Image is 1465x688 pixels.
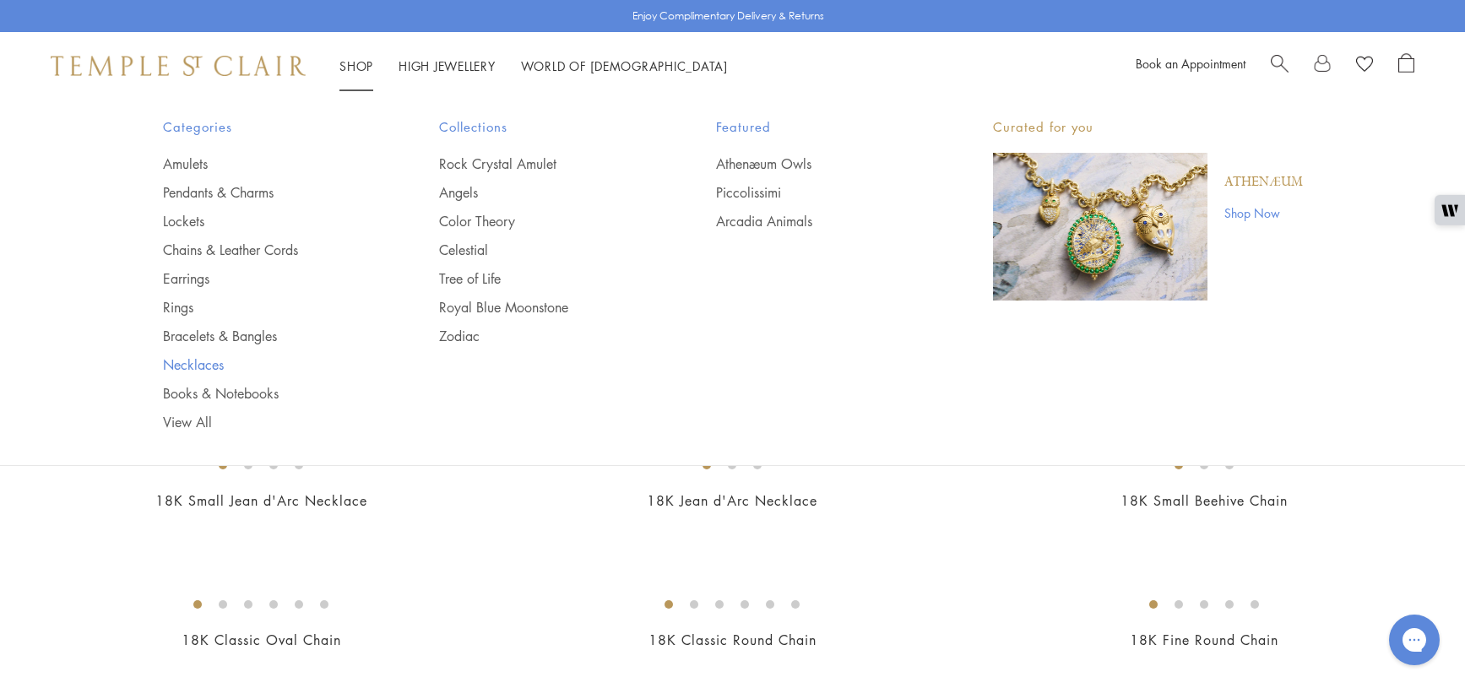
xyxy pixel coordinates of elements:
[439,116,648,138] span: Collections
[155,491,367,510] a: 18K Small Jean d'Arc Necklace
[647,491,817,510] a: 18K Jean d'Arc Necklace
[163,298,372,317] a: Rings
[993,116,1303,138] p: Curated for you
[1130,631,1278,649] a: 18K Fine Round Chain
[1224,173,1303,192] a: Athenæum
[163,413,372,431] a: View All
[716,212,925,230] a: Arcadia Animals
[439,327,648,345] a: Zodiac
[163,212,372,230] a: Lockets
[716,116,925,138] span: Featured
[163,154,372,173] a: Amulets
[163,355,372,374] a: Necklaces
[163,327,372,345] a: Bracelets & Bangles
[1356,53,1373,79] a: View Wishlist
[339,57,373,74] a: ShopShop
[716,183,925,202] a: Piccolissimi
[163,269,372,288] a: Earrings
[439,154,648,173] a: Rock Crystal Amulet
[51,56,306,76] img: Temple St. Clair
[439,212,648,230] a: Color Theory
[1271,53,1289,79] a: Search
[439,241,648,259] a: Celestial
[163,116,372,138] span: Categories
[648,631,817,649] a: 18K Classic Round Chain
[632,8,824,24] p: Enjoy Complimentary Delivery & Returns
[521,57,728,74] a: World of [DEMOGRAPHIC_DATA]World of [DEMOGRAPHIC_DATA]
[182,631,341,649] a: 18K Classic Oval Chain
[163,384,372,403] a: Books & Notebooks
[1398,53,1414,79] a: Open Shopping Bag
[716,154,925,173] a: Athenæum Owls
[1136,55,1245,72] a: Book an Appointment
[439,183,648,202] a: Angels
[163,183,372,202] a: Pendants & Charms
[399,57,496,74] a: High JewelleryHigh Jewellery
[439,269,648,288] a: Tree of Life
[1120,491,1288,510] a: 18K Small Beehive Chain
[163,241,372,259] a: Chains & Leather Cords
[1224,203,1303,222] a: Shop Now
[339,56,728,77] nav: Main navigation
[439,298,648,317] a: Royal Blue Moonstone
[1381,609,1448,671] iframe: Gorgias live chat messenger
